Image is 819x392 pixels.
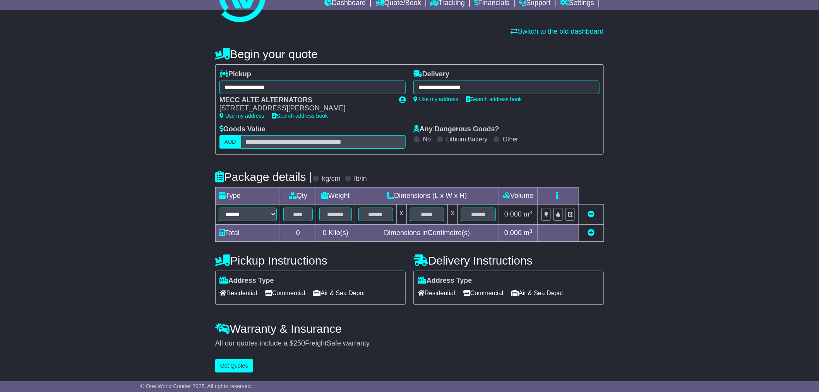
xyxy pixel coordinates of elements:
label: Address Type [418,277,472,285]
td: x [396,205,406,225]
td: Qty [280,187,316,205]
td: Dimensions (L x W x H) [355,187,499,205]
span: Commercial [265,287,305,299]
a: Search address book [466,96,522,102]
td: Weight [316,187,355,205]
label: Address Type [219,277,274,285]
span: 0.000 [504,210,522,218]
label: lb/in [354,175,367,183]
td: Volume [499,187,538,205]
a: Search address book [272,113,328,119]
td: Type [216,187,280,205]
label: Any Dangerous Goods? [413,125,499,134]
div: [STREET_ADDRESS][PERSON_NAME] [219,104,391,113]
label: kg/cm [322,175,341,183]
span: 0.000 [504,229,522,237]
a: Use my address [413,96,458,102]
label: Lithium Battery [446,136,488,143]
span: m [524,229,533,237]
label: AUD [219,135,241,149]
h4: Package details | [215,170,312,183]
h4: Warranty & Insurance [215,322,604,335]
a: Remove this item [588,210,595,218]
td: Total [216,225,280,242]
span: 250 [293,339,305,347]
span: Residential [219,287,257,299]
a: Switch to the old dashboard [511,28,604,35]
span: Commercial [463,287,503,299]
button: Get Quotes [215,359,253,373]
sup: 3 [529,210,533,215]
label: Delivery [413,70,449,79]
h4: Delivery Instructions [413,254,604,267]
label: No [423,136,431,143]
div: All our quotes include a $ FreightSafe warranty. [215,339,604,348]
span: m [524,210,533,218]
span: Air & Sea Depot [313,287,365,299]
span: Residential [418,287,455,299]
a: Use my address [219,113,264,119]
span: 0 [323,229,327,237]
h4: Begin your quote [215,48,604,60]
label: Pickup [219,70,251,79]
h4: Pickup Instructions [215,254,406,267]
label: Other [503,136,518,143]
div: MECC ALTE ALTERNATORS [219,96,391,105]
span: © One World Courier 2025. All rights reserved. [140,383,252,389]
td: x [448,205,458,225]
td: Dimensions in Centimetre(s) [355,225,499,242]
span: Air & Sea Depot [511,287,564,299]
a: Add new item [588,229,595,237]
td: 0 [280,225,316,242]
td: Kilo(s) [316,225,355,242]
label: Goods Value [219,125,266,134]
sup: 3 [529,228,533,234]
